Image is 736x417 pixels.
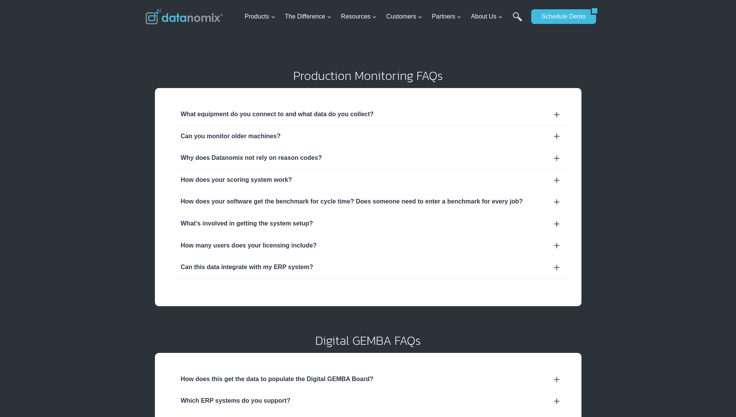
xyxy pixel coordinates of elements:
[513,12,522,29] a: Search
[146,9,223,24] img: Datanomix
[181,153,568,163] div: Why does Datanomix not rely on reason codes?
[175,235,574,256] div: How many users does your licensing include?
[245,12,275,22] span: Products
[175,256,574,278] div: Can this data integrate with my ERP system?
[181,396,568,406] div: Which ERP systems do you support?
[175,147,574,169] div: Why does Datanomix not rely on reason codes?
[181,109,568,119] div: What equipment do you connect to and what data do you collect?
[175,390,574,412] div: Which ERP systems do you support?
[386,12,422,22] span: Customers
[175,368,574,390] div: How does this get the data to populate the Digital GEMBA Board?
[175,169,574,191] div: How does your scoring system work?
[146,334,591,347] h2: Digital GEMBA FAQs
[146,69,591,82] h2: Production Monitoring FAQs
[175,191,574,212] div: How does your software get the benchmark for cycle time? Does someone need to enter a benchmark f...
[432,12,461,22] span: Partners
[241,4,527,29] nav: Primary Navigation
[181,131,568,141] div: Can you monitor older machines?
[181,197,568,207] div: How does your software get the benchmark for cycle time? Does someone need to enter a benchmark f...
[175,213,574,234] div: What’s involved in getting the system setup?
[341,12,377,22] span: Resources
[175,125,574,147] div: Can you monitor older machines?
[181,175,568,185] div: How does your scoring system work?
[181,262,568,272] div: Can this data integrate with my ERP system?
[163,103,574,278] section: FAQ Section
[181,241,568,251] div: How many users does your licensing include?
[175,103,574,125] div: What equipment do you connect to and what data do you collect?
[181,374,568,384] div: How does this get the data to populate the Digital GEMBA Board?
[471,12,503,22] span: About Us
[285,12,331,22] span: The Difference
[181,219,568,229] div: What’s involved in getting the system setup?
[531,9,591,24] a: Schedule Demo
